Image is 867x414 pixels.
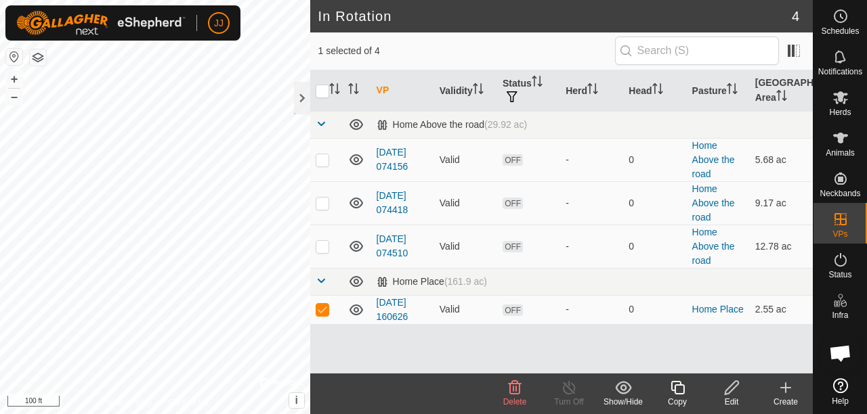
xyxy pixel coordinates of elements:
button: – [6,89,22,105]
th: Validity [434,70,497,112]
th: VP [371,70,434,112]
img: Gallagher Logo [16,11,186,35]
span: OFF [503,154,523,166]
span: OFF [503,241,523,252]
div: - [566,153,618,167]
span: Status [828,271,851,279]
div: - [566,196,618,210]
div: Copy [650,396,704,408]
th: Herd [560,70,623,112]
span: (161.9 ac) [444,276,487,287]
p-sorticon: Activate to sort [348,85,359,96]
span: JJ [214,16,224,30]
div: - [566,302,618,317]
div: Turn Off [542,396,596,408]
span: VPs [832,230,847,238]
span: Infra [832,311,848,319]
a: Home Above the road [692,227,735,266]
h2: In Rotation [318,8,792,24]
span: Animals [826,149,855,157]
a: [DATE] 160626 [377,297,408,322]
div: Home Above the road [377,119,527,131]
td: 0 [623,295,686,324]
td: 12.78 ac [750,225,813,268]
button: i [289,393,304,408]
td: Valid [434,225,497,268]
p-sorticon: Activate to sort [727,85,738,96]
div: Home Place [377,276,487,287]
button: + [6,71,22,87]
span: Help [832,397,849,405]
a: Home Above the road [692,140,735,179]
th: Head [623,70,686,112]
a: Home Place [692,304,744,315]
div: Edit [704,396,759,408]
a: [DATE] 074418 [377,190,408,215]
th: [GEOGRAPHIC_DATA] Area [750,70,813,112]
span: Notifications [818,68,862,76]
span: Herds [829,108,851,116]
p-sorticon: Activate to sort [473,85,484,96]
p-sorticon: Activate to sort [329,85,340,96]
button: Map Layers [30,49,46,66]
td: Valid [434,181,497,225]
span: OFF [503,198,523,209]
span: (29.92 ac) [484,119,527,130]
p-sorticon: Activate to sort [532,78,543,89]
a: Privacy Policy [102,396,152,409]
span: 1 selected of 4 [318,44,615,58]
a: [DATE] 074156 [377,147,408,172]
td: 2.55 ac [750,295,813,324]
a: [DATE] 074510 [377,233,408,258]
button: Reset Map [6,49,22,65]
span: OFF [503,304,523,316]
td: 0 [623,225,686,268]
span: Neckbands [820,189,860,198]
th: Pasture [687,70,750,112]
span: 4 [792,6,799,26]
a: Contact Us [168,396,208,409]
td: Valid [434,138,497,181]
td: 0 [623,181,686,225]
td: Valid [434,295,497,324]
a: Help [813,373,867,411]
div: - [566,239,618,254]
td: 9.17 ac [750,181,813,225]
p-sorticon: Activate to sort [587,85,598,96]
div: Open chat [820,333,861,373]
th: Status [497,70,560,112]
span: i [295,394,297,406]
p-sorticon: Activate to sort [776,92,787,103]
td: 5.68 ac [750,138,813,181]
div: Show/Hide [596,396,650,408]
a: Home Above the road [692,183,735,223]
input: Search (S) [615,37,779,65]
p-sorticon: Activate to sort [652,85,663,96]
span: Schedules [821,27,859,35]
td: 0 [623,138,686,181]
div: Create [759,396,813,408]
span: Delete [503,397,527,407]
